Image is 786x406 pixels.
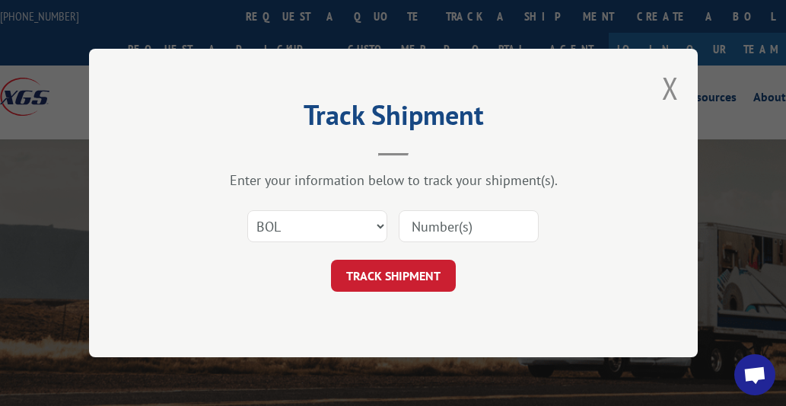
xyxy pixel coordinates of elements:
h2: Track Shipment [165,104,622,133]
div: Open chat [734,354,775,395]
input: Number(s) [399,210,539,242]
div: Enter your information below to track your shipment(s). [165,171,622,189]
button: TRACK SHIPMENT [331,260,456,292]
button: Close modal [662,68,679,108]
